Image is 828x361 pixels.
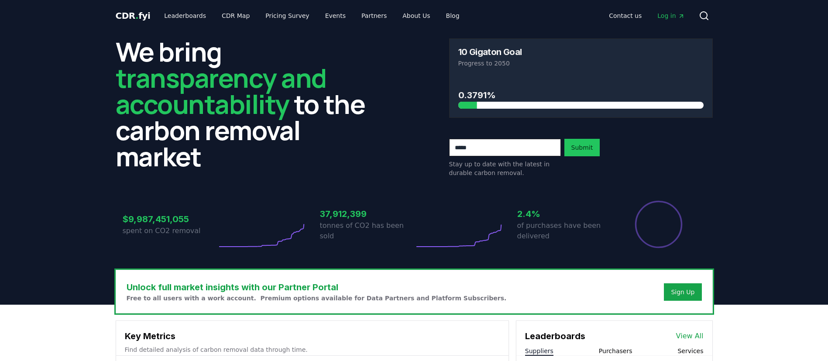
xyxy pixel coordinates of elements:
[676,331,704,341] a: View All
[215,8,257,24] a: CDR Map
[650,8,691,24] a: Log in
[127,294,507,303] p: Free to all users with a work account. Premium options available for Data Partners and Platform S...
[525,330,585,343] h3: Leaderboards
[123,213,217,226] h3: $9,987,451,055
[116,10,151,21] span: CDR fyi
[116,10,151,22] a: CDR.fyi
[157,8,466,24] nav: Main
[458,59,704,68] p: Progress to 2050
[517,207,612,220] h3: 2.4%
[602,8,691,24] nav: Main
[123,226,217,236] p: spent on CO2 removal
[127,281,507,294] h3: Unlock full market insights with our Partner Portal
[657,11,684,20] span: Log in
[157,8,213,24] a: Leaderboards
[599,347,632,355] button: Purchasers
[517,220,612,241] p: of purchases have been delivered
[439,8,467,24] a: Blog
[449,160,561,177] p: Stay up to date with the latest in durable carbon removal.
[634,200,683,249] div: Percentage of sales delivered
[458,89,704,102] h3: 0.3791%
[458,48,522,56] h3: 10 Gigaton Goal
[116,60,326,122] span: transparency and accountability
[320,220,414,241] p: tonnes of CO2 has been sold
[664,283,701,301] button: Sign Up
[258,8,316,24] a: Pricing Survey
[525,347,553,355] button: Suppliers
[318,8,353,24] a: Events
[564,139,600,156] button: Submit
[671,288,694,296] a: Sign Up
[125,330,500,343] h3: Key Metrics
[135,10,138,21] span: .
[125,345,500,354] p: Find detailed analysis of carbon removal data through time.
[677,347,703,355] button: Services
[395,8,437,24] a: About Us
[354,8,394,24] a: Partners
[602,8,649,24] a: Contact us
[116,38,379,169] h2: We bring to the carbon removal market
[320,207,414,220] h3: 37,912,399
